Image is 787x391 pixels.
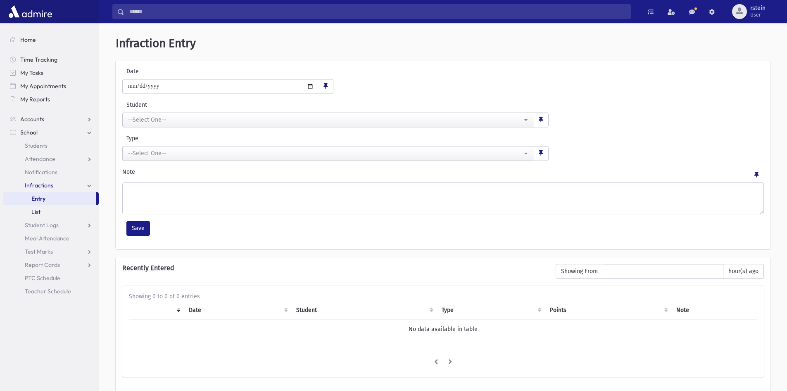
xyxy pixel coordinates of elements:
[31,195,45,202] span: Entry
[750,12,766,18] span: User
[3,271,99,285] a: PTC Schedule
[3,245,99,258] a: Test Marks
[116,36,196,50] span: Infraction Entry
[128,149,522,158] div: --Select One--
[123,146,534,161] button: --Select One--
[7,3,54,20] img: AdmirePro
[25,142,48,149] span: Students
[25,221,59,229] span: Student Logs
[129,319,757,338] td: No data available in table
[25,248,53,255] span: Test Marks
[129,292,757,301] div: Showing 0 to 0 of 0 entries
[20,115,44,123] span: Accounts
[128,115,522,124] div: --Select One--
[25,235,69,242] span: Meal Attendance
[3,205,99,218] a: List
[723,264,764,279] span: hour(s) ago
[3,152,99,166] a: Attendance
[20,36,36,43] span: Home
[25,155,55,163] span: Attendance
[184,301,291,320] th: Date: activate to sort column ascending
[3,139,99,152] a: Students
[124,4,630,19] input: Search
[3,166,99,179] a: Notifications
[750,5,766,12] span: rstein
[20,96,50,103] span: My Reports
[122,67,193,76] label: Date
[25,182,53,189] span: Infractions
[3,53,99,66] a: Time Tracking
[25,168,57,176] span: Notifications
[545,301,672,320] th: Points: activate to sort column ascending
[3,232,99,245] a: Meal Attendance
[3,113,99,126] a: Accounts
[20,56,57,63] span: Time Tracking
[3,258,99,271] a: Report Cards
[3,285,99,298] a: Teacher Schedule
[3,66,99,79] a: My Tasks
[122,168,135,179] label: Note
[122,101,407,109] label: Student
[3,93,99,106] a: My Reports
[20,129,38,136] span: School
[3,192,96,205] a: Entry
[122,264,547,272] h6: Recently Entered
[291,301,437,320] th: Student: activate to sort column ascending
[20,82,66,90] span: My Appointments
[25,261,60,269] span: Report Cards
[25,274,60,282] span: PTC Schedule
[3,33,99,46] a: Home
[126,221,150,236] button: Save
[31,208,40,216] span: List
[25,288,71,295] span: Teacher Schedule
[123,113,534,127] button: --Select One--
[20,69,43,77] span: My Tasks
[3,79,99,93] a: My Appointments
[671,301,757,320] th: Note
[122,134,335,143] label: Type
[437,301,545,320] th: Type: activate to sort column ascending
[3,126,99,139] a: School
[3,179,99,192] a: Infractions
[3,218,99,232] a: Student Logs
[556,264,603,279] span: Showing From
